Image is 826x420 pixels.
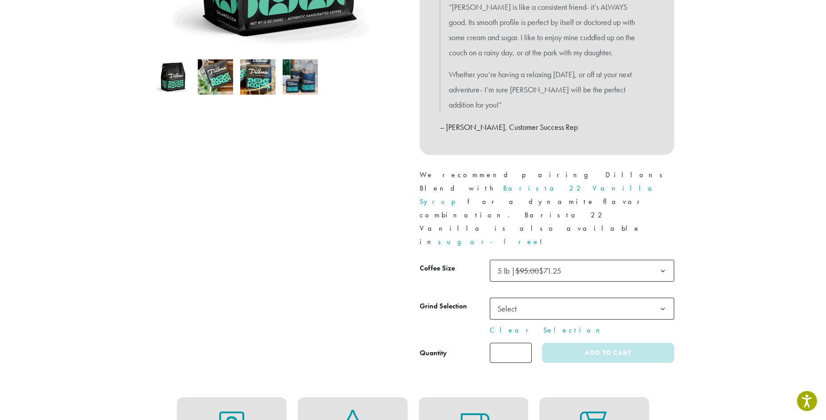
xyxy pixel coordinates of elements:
p: – [PERSON_NAME], Customer Success Rep [440,120,654,135]
p: Whether you’re having a relaxing [DATE], or off at your next adventure- I’m sure [PERSON_NAME] wi... [449,67,645,112]
div: Quantity [420,348,447,358]
p: We recommend pairing Dillons Blend with for a dynamite flavor combination. Barista 22 Vanilla is ... [420,168,674,249]
img: Dillons - Image 3 [240,59,275,95]
button: Add to cart [542,343,674,363]
span: Select [494,300,526,317]
del: $95.00 [515,266,539,276]
a: Clear Selection [490,325,674,336]
label: Grind Selection [420,300,490,313]
span: Select [490,298,674,320]
label: Coffee Size [420,262,490,275]
img: Dillons [155,59,191,95]
a: sugar-free [438,237,540,246]
img: Dillons - Image 4 [283,59,318,95]
img: Dillons - Image 2 [198,59,233,95]
span: 5 lb | $95.00 $71.25 [490,260,674,282]
span: 5 lb | $95.00 $71.25 [494,262,570,279]
a: Barista 22 Vanilla Syrup [420,183,659,206]
input: Product quantity [490,343,532,363]
span: 5 lb | $71.25 [497,266,561,276]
